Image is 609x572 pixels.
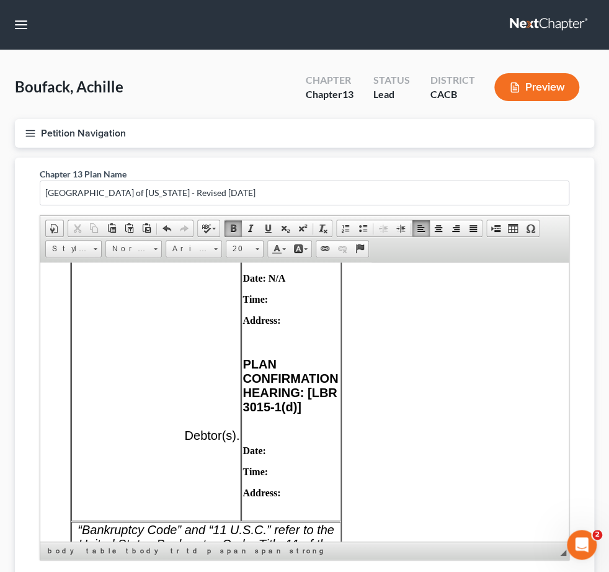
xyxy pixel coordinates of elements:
a: Background Color [290,241,311,257]
a: Paste [103,220,120,236]
a: Insert/Remove Bulleted List [354,220,371,236]
a: Justify [465,220,482,236]
div: Chapter [306,73,353,87]
a: Arial [166,240,222,257]
span: 13 [342,88,353,100]
a: Table [504,220,522,236]
span: Arial [166,241,210,257]
a: Text Color [268,241,290,257]
a: Undo [158,220,176,236]
span: Boufack, Achille [15,78,123,96]
a: Paste from Word [138,220,155,236]
a: body element [45,545,82,557]
div: Lead [373,87,410,102]
a: Align Right [447,220,465,236]
a: Increase Indent [392,220,409,236]
a: table element [84,545,122,557]
a: Align Left [412,220,430,236]
a: Superscript [294,220,311,236]
a: Normal [105,240,162,257]
span: 2 [592,530,602,540]
a: Styles [45,240,102,257]
a: span element [252,545,286,557]
a: Bold [224,220,242,236]
a: Redo [176,220,193,236]
span: 20 [226,241,251,257]
span: Styles [46,241,89,257]
a: Anchor [351,241,368,257]
button: Petition Navigation [15,119,594,148]
a: tbody element [123,545,167,557]
span: Normal [106,241,149,257]
div: Status [373,73,410,87]
button: Preview [494,73,579,101]
a: tr element [168,545,183,557]
a: Subscript [277,220,294,236]
a: Insert Page Break for Printing [487,220,504,236]
div: District [430,73,474,87]
a: Decrease Indent [375,220,392,236]
a: strong element [287,545,325,557]
a: Insert/Remove Numbered List [337,220,354,236]
a: Cut [68,220,86,236]
a: p element [205,545,216,557]
a: Insert Special Character [522,220,539,236]
iframe: Rich Text Editor, document-ckeditor [40,262,371,542]
a: Center [430,220,447,236]
a: Underline [259,220,277,236]
div: Chapter [306,87,353,102]
span: Resize [560,550,566,556]
a: span element [218,545,251,557]
a: Paste as plain text [120,220,138,236]
a: Spell Checker [198,220,220,236]
a: Link [316,241,334,257]
label: Chapter 13 Plan Name [40,168,127,181]
a: Copy [86,220,103,236]
div: CACB [430,87,474,102]
input: Enter name... [40,181,569,205]
a: 20 [226,240,264,257]
iframe: Intercom live chat [567,530,597,560]
span: “Bankruptcy Code” and “11 U.S.C.” refer to the United States Bankruptcy Code, Title 11 of the Uni... [37,261,294,303]
a: Document Properties [46,220,63,236]
a: Italic [242,220,259,236]
a: Unlink [334,241,351,257]
a: Remove Format [314,220,332,236]
a: td element [184,545,203,557]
